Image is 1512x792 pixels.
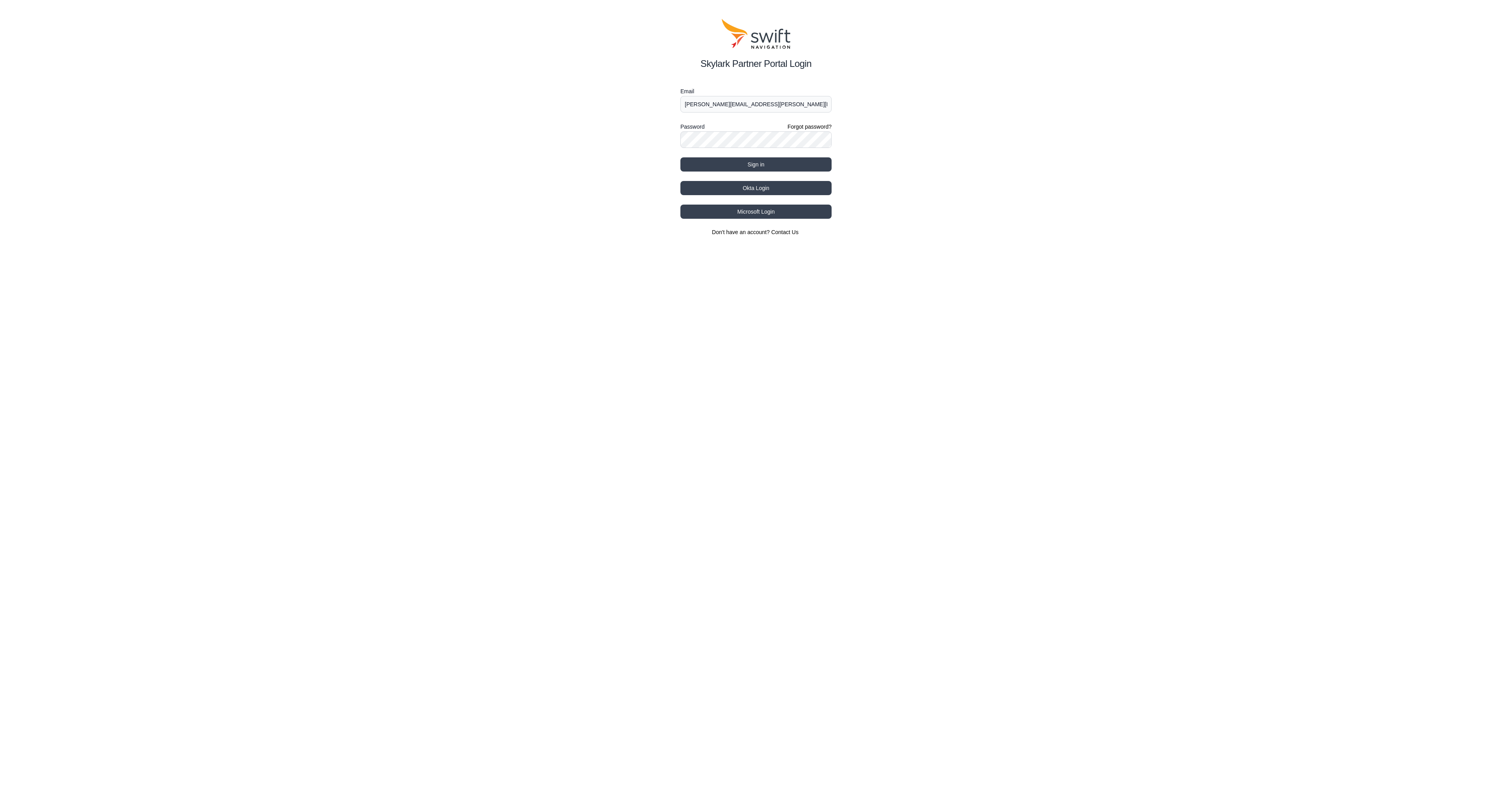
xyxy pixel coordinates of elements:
button: Sign in [680,157,832,172]
label: Password [680,122,704,131]
label: Email [680,87,832,96]
button: Microsoft Login [680,205,832,219]
a: Contact Us [771,229,799,235]
section: Don't have an account? [680,228,832,236]
h2: Skylark Partner Portal Login [680,57,832,71]
button: Okta Login [680,181,832,195]
a: Forgot password? [787,123,832,131]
